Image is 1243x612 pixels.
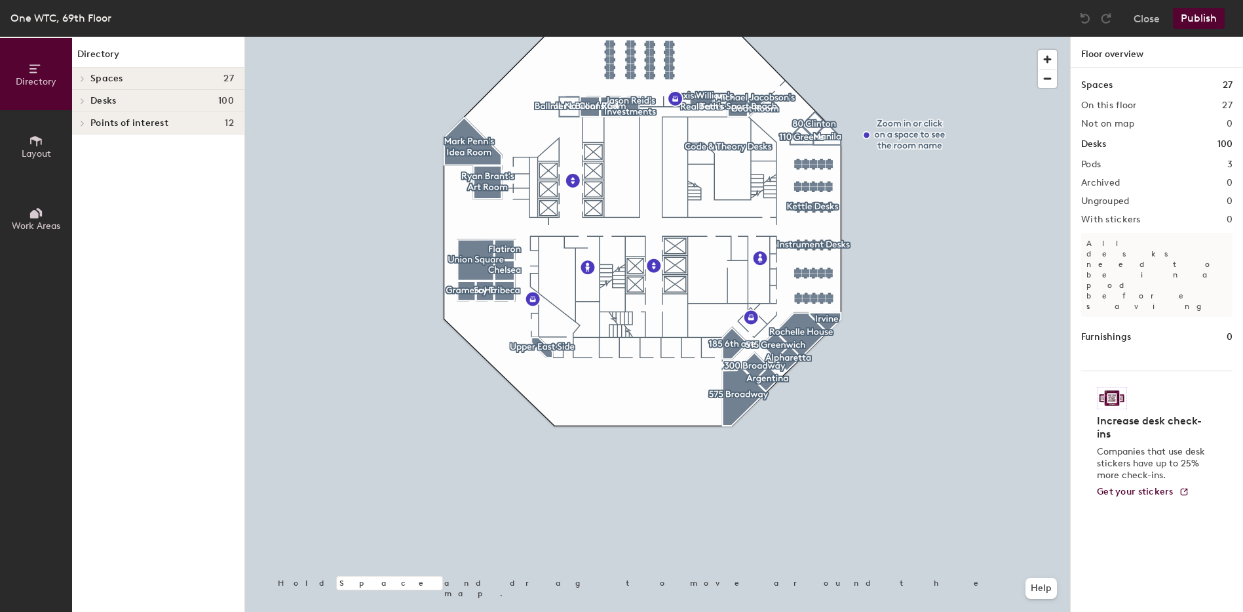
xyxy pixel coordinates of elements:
[1025,578,1057,599] button: Help
[1081,178,1120,188] h2: Archived
[1097,415,1209,441] h4: Increase desk check-ins
[1222,100,1233,111] h2: 27
[90,118,168,129] span: Points of interest
[1227,330,1233,344] h1: 0
[218,96,234,106] span: 100
[1081,214,1141,225] h2: With stickers
[1081,233,1233,317] p: All desks need to be in a pod before saving
[1100,12,1113,25] img: Redo
[90,73,123,84] span: Spaces
[1227,196,1233,207] h2: 0
[1081,159,1101,170] h2: Pods
[1134,8,1160,29] button: Close
[1227,214,1233,225] h2: 0
[1227,159,1233,170] h2: 3
[1081,196,1130,207] h2: Ungrouped
[1081,119,1134,129] h2: Not on map
[1097,487,1189,498] a: Get your stickers
[1081,78,1113,92] h1: Spaces
[1227,178,1233,188] h2: 0
[1097,446,1209,481] p: Companies that use desk stickers have up to 25% more check-ins.
[1227,119,1233,129] h2: 0
[72,47,244,68] h1: Directory
[1071,37,1243,68] h1: Floor overview
[1079,12,1092,25] img: Undo
[1081,100,1137,111] h2: On this floor
[22,148,51,159] span: Layout
[1097,387,1127,409] img: Sticker logo
[1081,330,1131,344] h1: Furnishings
[1081,137,1106,152] h1: Desks
[1223,78,1233,92] h1: 27
[225,118,234,129] span: 12
[90,96,116,106] span: Desks
[1097,486,1174,497] span: Get your stickers
[12,220,60,232] span: Work Areas
[223,73,234,84] span: 27
[1173,8,1225,29] button: Publish
[10,10,111,26] div: One WTC, 69th Floor
[1217,137,1233,152] h1: 100
[16,76,56,87] span: Directory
